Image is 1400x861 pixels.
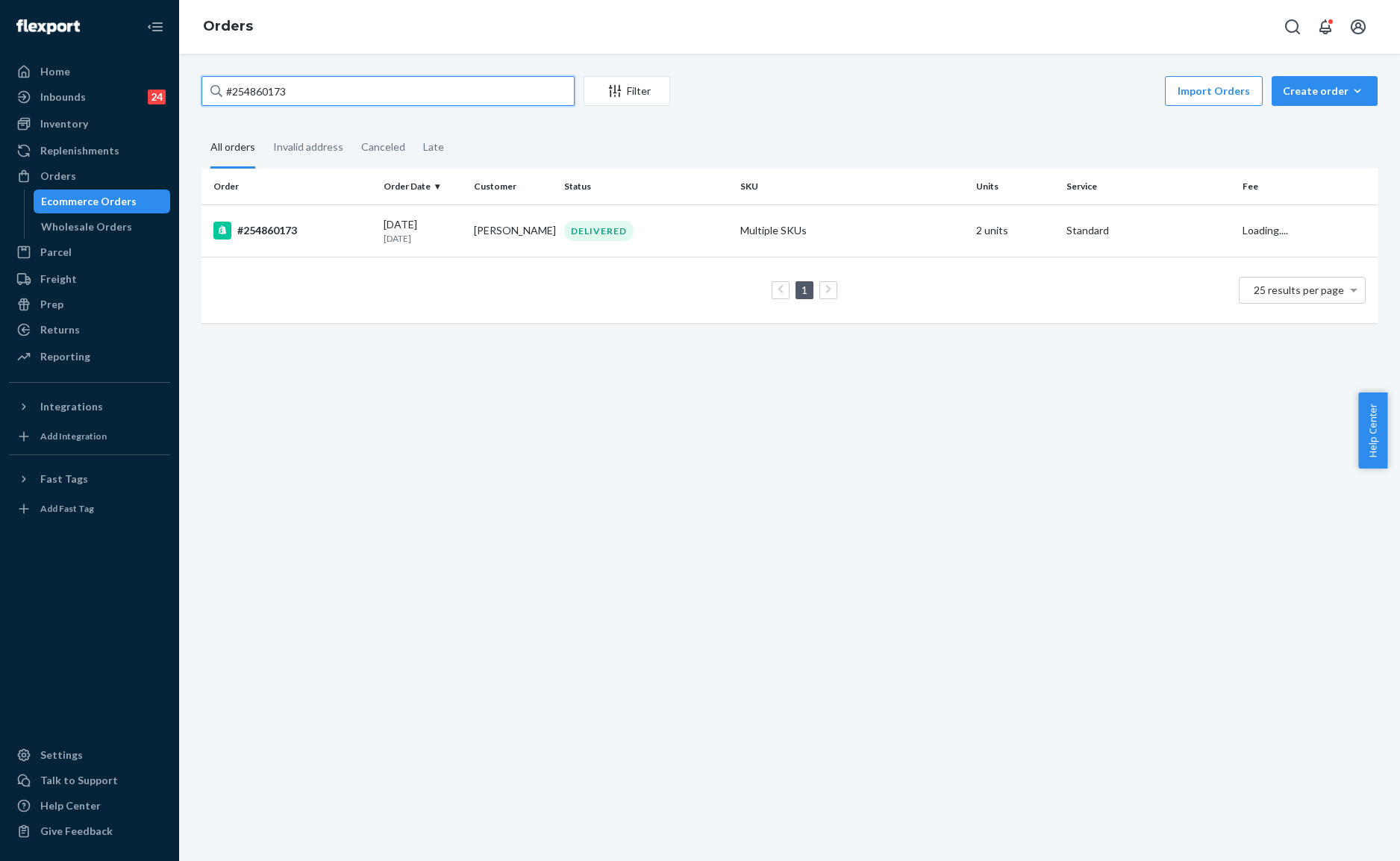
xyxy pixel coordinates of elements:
a: Talk to Support [9,768,170,792]
button: Open Search Box [1278,12,1307,42]
button: Fast Tags [9,467,170,491]
a: Returns [9,318,170,342]
p: Standard [1066,223,1231,238]
a: Inbounds24 [9,85,170,109]
a: Settings [9,743,170,767]
div: 24 [148,90,166,104]
div: Invalid address [273,128,343,166]
div: Freight [40,272,77,287]
div: Talk to Support [40,773,118,788]
td: [PERSON_NAME] [468,204,558,257]
button: Open account menu [1343,12,1373,42]
a: Ecommerce Orders [34,190,171,213]
div: #254860173 [213,222,372,239]
a: Prep [9,292,170,316]
p: [DATE] [384,232,462,245]
div: Inventory [40,116,88,131]
div: DELIVERED [564,221,634,241]
th: Order Date [378,169,468,204]
div: Add Integration [40,430,107,442]
button: Filter [584,76,670,106]
th: Service [1060,169,1237,204]
div: Ecommerce Orders [41,194,137,209]
button: Import Orders [1165,76,1263,106]
button: Integrations [9,395,170,419]
div: Create order [1283,84,1366,98]
a: Replenishments [9,139,170,163]
a: Page 1 is your current page [799,284,810,296]
a: Parcel [9,240,170,264]
ol: breadcrumbs [191,5,265,48]
img: Flexport logo [16,19,80,34]
div: Settings [40,748,83,763]
div: All orders [210,128,255,169]
th: Status [558,169,734,204]
a: Home [9,60,170,84]
div: Customer [474,180,552,192]
a: Orders [9,164,170,188]
div: Canceled [361,128,405,166]
div: Orders [40,169,76,184]
span: 25 results per page [1254,284,1344,296]
td: 2 units [970,204,1060,257]
div: Give Feedback [40,824,113,839]
th: Order [201,169,378,204]
a: Add Integration [9,425,170,448]
div: [DATE] [384,217,462,245]
div: Late [423,128,444,166]
button: Help Center [1358,392,1387,469]
div: Prep [40,297,63,312]
a: Freight [9,267,170,291]
td: Loading.... [1237,204,1378,257]
button: Create order [1272,76,1378,106]
div: Integrations [40,399,103,414]
div: Help Center [40,798,101,813]
th: SKU [734,169,969,204]
th: Fee [1237,169,1378,204]
div: Home [40,64,70,79]
div: Replenishments [40,143,119,158]
a: Orders [203,18,253,34]
button: Close Navigation [140,12,170,42]
div: Parcel [40,245,72,260]
a: Add Fast Tag [9,497,170,521]
a: Reporting [9,345,170,369]
a: Wholesale Orders [34,215,171,239]
div: Wholesale Orders [41,219,132,234]
button: Open notifications [1310,12,1340,42]
input: Search orders [201,76,575,106]
div: Filter [584,84,669,98]
td: Multiple SKUs [734,204,969,257]
div: Fast Tags [40,472,88,486]
a: Help Center [9,794,170,818]
div: Add Fast Tag [40,502,94,515]
button: Give Feedback [9,819,170,843]
div: Returns [40,322,80,337]
th: Units [970,169,1060,204]
a: Inventory [9,112,170,136]
div: Reporting [40,349,90,364]
div: Inbounds [40,90,86,104]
